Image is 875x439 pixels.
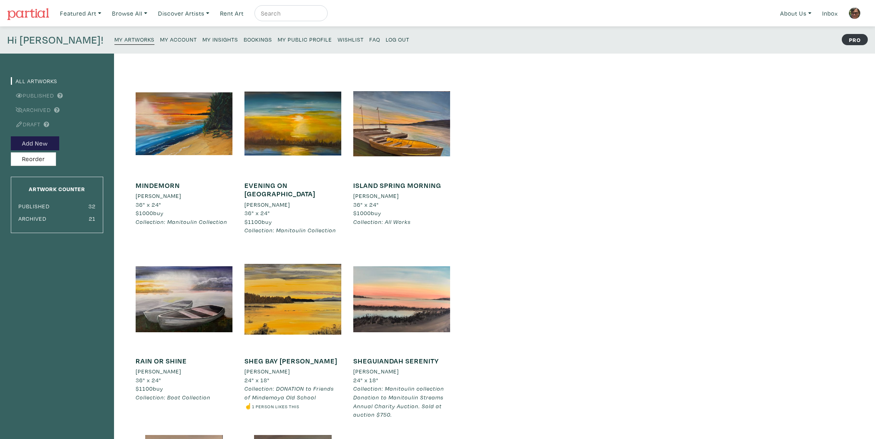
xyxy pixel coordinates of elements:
a: Wishlist [338,34,364,44]
a: EVENING ON [GEOGRAPHIC_DATA] [244,181,315,199]
a: RAIN OR SHINE [136,356,187,365]
em: Collection: Manitoulin Collection [244,226,336,234]
a: About Us [777,5,815,22]
li: ☝️ [244,402,341,411]
a: MINDEMORN [136,181,180,190]
a: My Public Profile [278,34,332,44]
small: Wishlist [338,36,364,43]
input: Search [260,8,320,18]
small: My Artworks [114,36,154,43]
a: [PERSON_NAME] [136,192,232,200]
a: SHEG BAY [PERSON_NAME] [244,356,337,365]
em: Collection: Manitoulin Collection [136,218,227,225]
span: $1000 [136,209,153,217]
em: Collection: Manitoulin collection Donation to Manitoulin Streams Annual Charity Auction. Sold at ... [353,385,444,418]
small: Published [18,202,50,210]
em: Collection: DONATION to Friends of Mindemoya Old School [244,385,334,401]
a: Discover Artists [154,5,213,22]
a: Log Out [386,34,409,44]
small: My Insights [202,36,238,43]
span: buy [244,218,272,225]
span: 36" x 24" [136,201,161,208]
small: 32 [88,202,96,210]
small: Log Out [386,36,409,43]
span: 24" x 18" [353,376,378,384]
a: [PERSON_NAME] [244,367,341,376]
span: 36" x 24" [244,209,270,217]
small: Archived [18,215,46,222]
small: My Public Profile [278,36,332,43]
a: My Account [160,34,197,44]
a: Archived [11,106,51,114]
li: [PERSON_NAME] [353,367,399,376]
a: Featured Art [56,5,105,22]
span: buy [353,209,381,217]
li: [PERSON_NAME] [353,192,399,200]
a: Published [11,92,54,99]
a: Rent Art [216,5,247,22]
a: Draft [11,120,40,128]
span: buy [136,385,163,392]
li: [PERSON_NAME] [244,200,290,209]
span: $1000 [353,209,371,217]
a: Browse All [108,5,151,22]
a: All Artworks [11,77,57,85]
a: Bookings [244,34,272,44]
img: phpThumb.php [849,7,861,19]
a: [PERSON_NAME] [353,367,450,376]
strong: PRO [842,34,868,45]
li: [PERSON_NAME] [136,192,181,200]
a: My Insights [202,34,238,44]
span: buy [136,209,164,217]
a: [PERSON_NAME] [353,192,450,200]
span: 36" x 24" [353,201,379,208]
button: Reorder [11,152,56,166]
small: FAQ [369,36,380,43]
span: $1100 [136,385,153,392]
a: My Artworks [114,34,154,45]
a: Inbox [819,5,841,22]
a: [PERSON_NAME] [136,367,232,376]
span: 24" x 18" [244,376,270,384]
small: 1 person likes this [252,403,299,409]
span: 36" x 24" [136,376,161,384]
li: [PERSON_NAME] [244,367,290,376]
a: FAQ [369,34,380,44]
em: Collection: Boat Collection [136,393,210,401]
a: ISLAND SPRING MORNING [353,181,441,190]
a: SHEGUIANDAH SERENITY [353,356,439,365]
em: Collection: All Works [353,218,411,225]
a: [PERSON_NAME] [244,200,341,209]
li: [PERSON_NAME] [136,367,181,376]
span: $1100 [244,218,262,225]
small: Bookings [244,36,272,43]
small: 21 [89,215,96,222]
h4: Hi [PERSON_NAME]! [7,34,104,46]
button: Add New [11,136,59,150]
small: Artwork Counter [29,185,85,193]
small: My Account [160,36,197,43]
